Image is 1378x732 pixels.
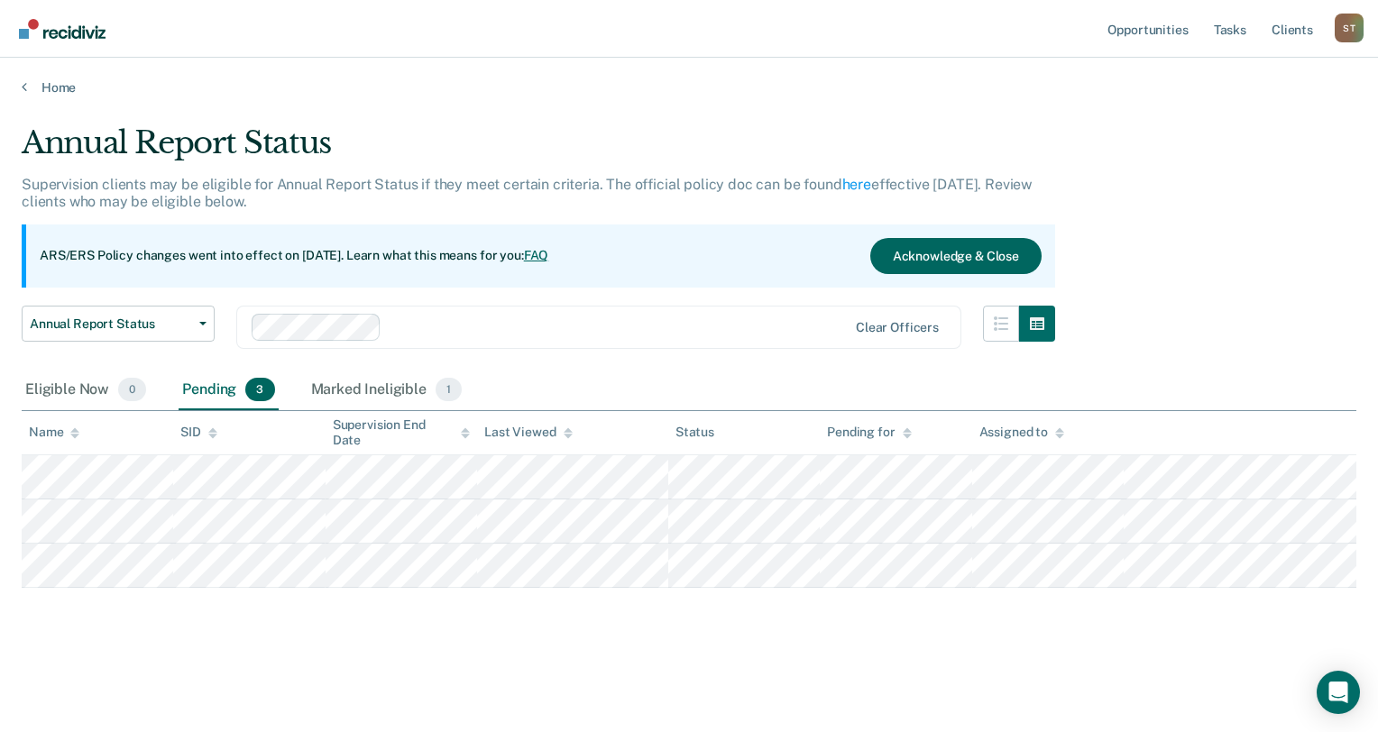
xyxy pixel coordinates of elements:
[118,378,146,401] span: 0
[40,247,548,265] p: ARS/ERS Policy changes went into effect on [DATE]. Learn what this means for you:
[22,79,1356,96] a: Home
[524,248,549,262] a: FAQ
[870,238,1042,274] button: Acknowledge & Close
[22,371,150,410] div: Eligible Now0
[484,425,572,440] div: Last Viewed
[22,306,215,342] button: Annual Report Status
[19,19,106,39] img: Recidiviz
[1317,671,1360,714] div: Open Intercom Messenger
[29,425,79,440] div: Name
[856,320,939,335] div: Clear officers
[179,371,278,410] div: Pending3
[180,425,217,440] div: SID
[22,176,1032,210] p: Supervision clients may be eligible for Annual Report Status if they meet certain criteria. The o...
[436,378,462,401] span: 1
[30,316,192,332] span: Annual Report Status
[333,417,470,448] div: Supervision End Date
[1335,14,1364,42] div: S T
[22,124,1055,176] div: Annual Report Status
[245,378,274,401] span: 3
[675,425,714,440] div: Status
[842,176,871,193] a: here
[979,425,1064,440] div: Assigned to
[827,425,911,440] div: Pending for
[308,371,466,410] div: Marked Ineligible1
[1335,14,1364,42] button: Profile dropdown button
